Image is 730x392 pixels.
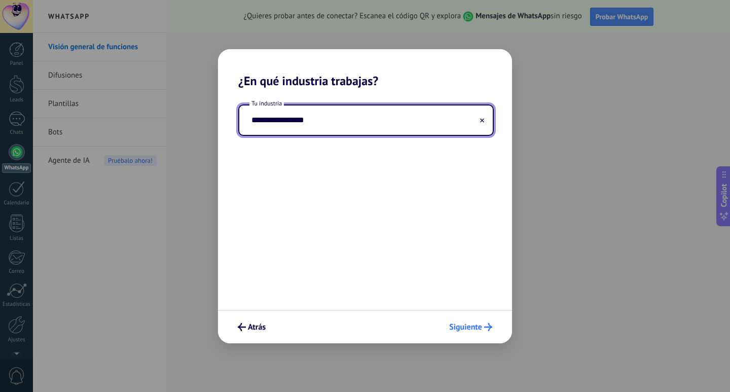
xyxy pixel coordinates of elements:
[445,318,497,336] button: Siguiente
[248,324,266,331] span: Atrás
[218,49,512,88] h2: ¿En qué industria trabajas?
[249,99,284,108] span: Tu industria
[233,318,270,336] button: Atrás
[449,324,482,331] span: Siguiente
